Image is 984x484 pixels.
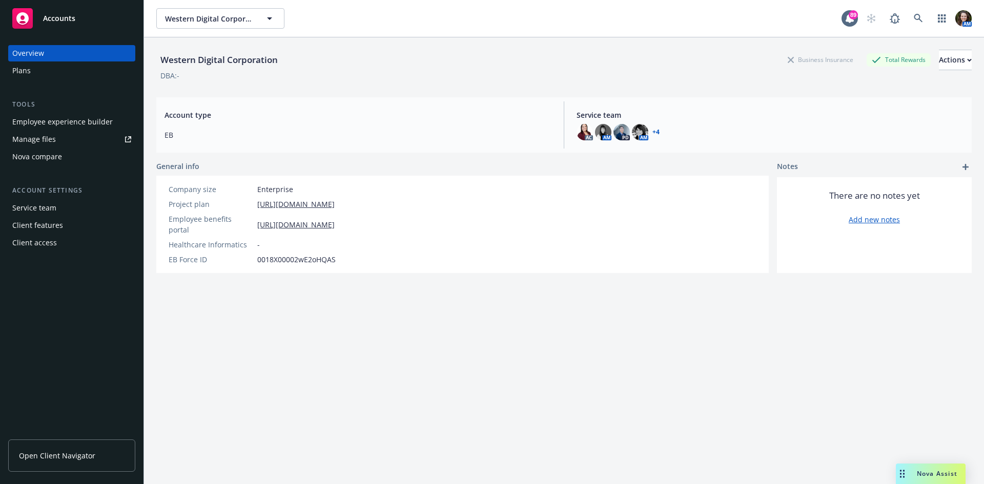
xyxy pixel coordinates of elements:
[257,199,335,209] a: [URL][DOMAIN_NAME]
[613,124,630,140] img: photo
[8,99,135,110] div: Tools
[12,200,56,216] div: Service team
[8,200,135,216] a: Service team
[577,124,593,140] img: photo
[917,469,957,478] span: Nova Assist
[12,62,31,79] div: Plans
[8,62,135,79] a: Plans
[169,254,253,265] div: EB Force ID
[257,239,260,250] span: -
[8,114,135,130] a: Employee experience builder
[257,254,336,265] span: 0018X00002wE2oHQAS
[867,53,931,66] div: Total Rewards
[959,161,972,173] a: add
[829,190,920,202] span: There are no notes yet
[169,199,253,209] div: Project plan
[12,149,62,165] div: Nova compare
[861,8,881,29] a: Start snowing
[896,464,966,484] button: Nova Assist
[577,110,963,120] span: Service team
[12,217,63,234] div: Client features
[932,8,952,29] a: Switch app
[165,13,254,24] span: Western Digital Corporation
[885,8,905,29] a: Report a Bug
[8,149,135,165] a: Nova compare
[8,4,135,33] a: Accounts
[169,214,253,235] div: Employee benefits portal
[939,50,972,70] button: Actions
[632,124,648,140] img: photo
[896,464,909,484] div: Drag to move
[156,8,284,29] button: Western Digital Corporation
[595,124,611,140] img: photo
[777,161,798,173] span: Notes
[12,45,44,61] div: Overview
[8,235,135,251] a: Client access
[12,114,113,130] div: Employee experience builder
[12,131,56,148] div: Manage files
[156,53,282,67] div: Western Digital Corporation
[257,219,335,230] a: [URL][DOMAIN_NAME]
[955,10,972,27] img: photo
[849,10,858,19] div: 89
[8,185,135,196] div: Account settings
[156,161,199,172] span: General info
[169,239,253,250] div: Healthcare Informatics
[169,184,253,195] div: Company size
[160,70,179,81] div: DBA: -
[8,217,135,234] a: Client features
[43,14,75,23] span: Accounts
[849,214,900,225] a: Add new notes
[165,130,551,140] span: EB
[165,110,551,120] span: Account type
[908,8,929,29] a: Search
[12,235,57,251] div: Client access
[257,184,293,195] span: Enterprise
[19,450,95,461] span: Open Client Navigator
[652,129,660,135] a: +4
[8,131,135,148] a: Manage files
[783,53,858,66] div: Business Insurance
[8,45,135,61] a: Overview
